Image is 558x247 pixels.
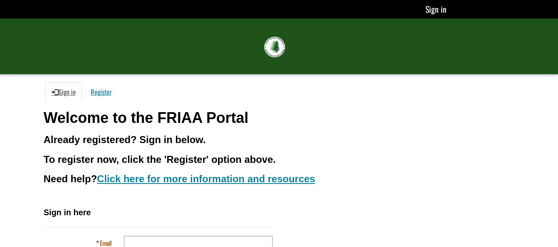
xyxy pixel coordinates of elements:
a: Click here for more information and resources [97,173,315,184]
h3: Need help? [44,174,515,184]
a: Register [84,82,118,101]
h3: To register now, click the 'Register' option above. [44,154,515,165]
h1: Welcome to the FRIAA Portal [44,110,515,126]
a: Sign in [45,82,82,101]
a: Sign in [425,3,446,15]
h3: Already registered? Sign in below. [44,134,515,145]
span: Sign in here [44,208,91,217]
img: FRIAA Submissions Portal [264,37,285,57]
